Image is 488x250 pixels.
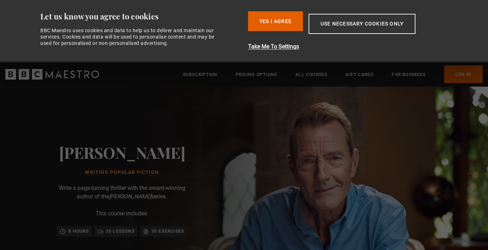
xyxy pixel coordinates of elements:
p: This course includes: [96,209,148,218]
i: [PERSON_NAME] [109,193,151,200]
p: Write a page-turning thriller with the award-winning author of the series. [51,184,193,201]
svg: BBC Maestro [5,69,99,80]
div: Let us know you agree to cookies [40,11,242,22]
h1: Writing Popular Fiction [59,170,185,175]
a: Pricing Options [236,71,277,78]
a: Subscription [183,71,217,78]
button: Use necessary cookies only [309,14,415,34]
button: Yes I Agree [248,11,303,31]
button: Take Me To Settings [248,42,453,51]
a: All Courses [295,71,327,78]
a: Log In [444,65,483,83]
a: For business [392,71,425,78]
a: Gift Cards [346,71,373,78]
nav: Primary [183,65,483,83]
h2: [PERSON_NAME] [59,143,185,161]
div: BBC Maestro uses cookies and data to help us to deliver and maintain our services. Cookies and da... [40,27,222,47]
